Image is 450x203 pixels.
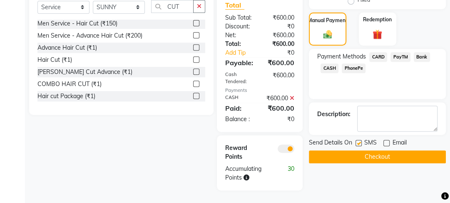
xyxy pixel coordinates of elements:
div: COMBO HAIR CUT (₹1) [37,80,102,89]
label: Manual Payment [308,17,348,24]
span: SMS [364,138,377,149]
span: PayTM [390,52,410,62]
div: Balance : [219,115,260,124]
span: Send Details On [309,138,352,149]
div: Net: [219,31,260,40]
img: _gift.svg [370,28,385,40]
div: ₹600.00 [260,103,301,113]
div: [PERSON_NAME] Cut Advance (₹1) [37,68,132,76]
span: Email [392,138,406,149]
div: Accumulating Points [219,165,280,182]
div: Total: [219,40,260,48]
div: Sub Total: [219,13,260,22]
span: Bank [414,52,430,62]
label: Redemption [363,16,392,23]
div: ₹600.00 [260,71,301,85]
div: Payable: [219,58,260,68]
div: ₹0 [260,115,301,124]
img: _cash.svg [321,29,335,39]
div: Men Service - Hair Cut (₹150) [37,19,117,28]
span: Payment Methods [317,52,366,61]
div: ₹600.00 [260,31,301,40]
div: ₹600.00 [260,94,301,103]
span: PhonePe [342,63,365,73]
span: CASH [321,63,338,73]
div: ₹600.00 [260,13,301,22]
div: Hair Cut (₹1) [37,56,72,64]
div: Advance Hair Cut (₹1) [37,43,97,52]
div: ₹600.00 [260,40,301,48]
button: Checkout [309,150,446,163]
div: Hair cut Package (₹1) [37,92,95,101]
div: Discount: [219,22,260,31]
div: 30 [280,165,301,182]
div: ₹600.00 [260,58,301,68]
span: CARD [369,52,387,62]
div: Payments [225,87,294,94]
div: Paid: [219,103,260,113]
span: Total [225,1,244,10]
div: Description: [317,110,351,119]
div: Reward Points [219,144,260,161]
div: ₹0 [260,22,301,31]
a: Add Tip [219,48,266,57]
div: Cash Tendered: [219,71,260,85]
div: ₹0 [267,48,301,57]
div: CASH [219,94,260,103]
div: Men Service - Advance Hair Cut (₹200) [37,31,142,40]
